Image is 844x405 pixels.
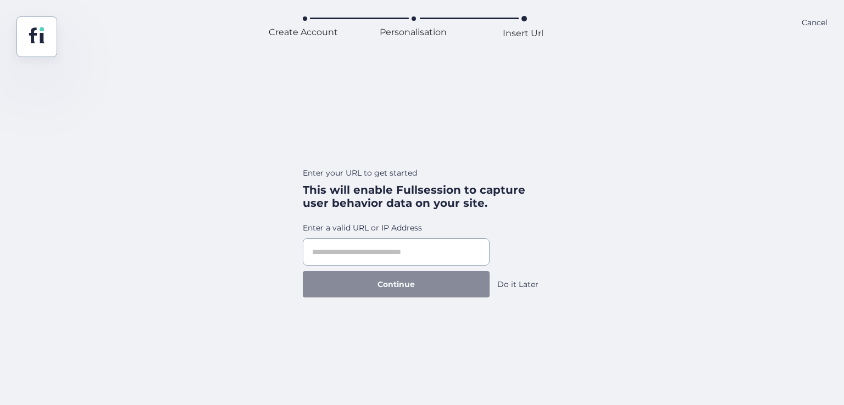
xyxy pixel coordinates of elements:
div: Enter your URL to get started [303,167,542,179]
div: Personalisation [380,25,447,39]
div: Enter a valid URL or IP Address [303,222,490,234]
div: Create Account [269,25,338,39]
div: This will enable Fullsession to capture user behavior data on your site. [303,183,542,210]
div: Cancel [802,16,828,57]
div: Insert Url [503,26,543,40]
div: Do it Later [497,278,538,290]
button: Continue [303,271,490,297]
